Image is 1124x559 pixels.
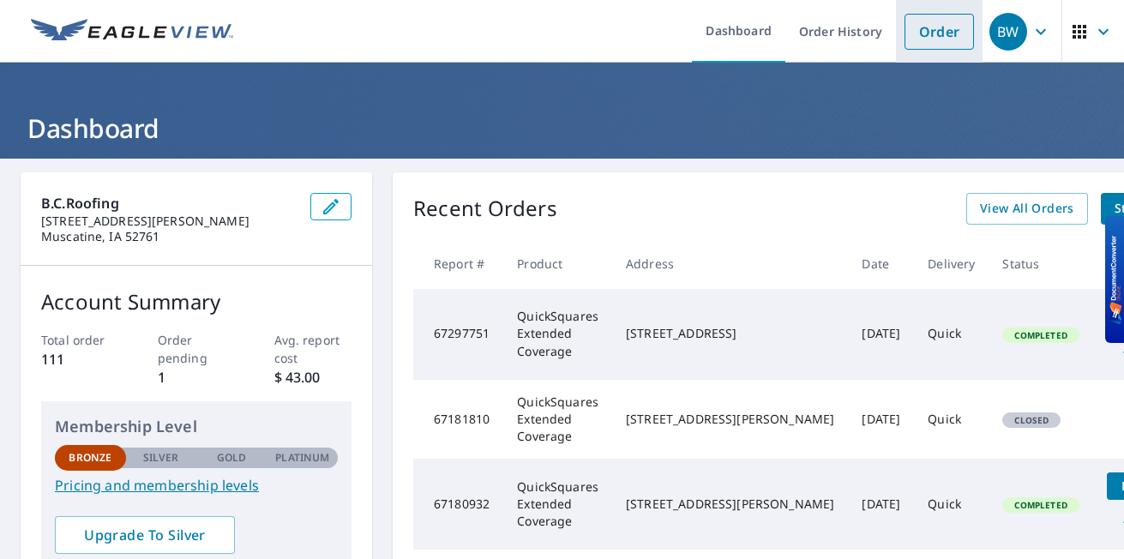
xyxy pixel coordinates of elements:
[69,450,111,466] p: Bronze
[848,459,914,550] td: [DATE]
[626,496,834,513] div: [STREET_ADDRESS][PERSON_NAME]
[158,367,236,388] p: 1
[41,229,297,244] p: Muscatine, IA 52761
[1004,329,1077,341] span: Completed
[905,14,974,50] a: Order
[612,238,848,289] th: Address
[274,331,352,367] p: Avg. report cost
[41,213,297,229] p: [STREET_ADDRESS][PERSON_NAME]
[848,289,914,380] td: [DATE]
[217,450,246,466] p: Gold
[914,380,989,459] td: Quick
[980,198,1074,219] span: View All Orders
[966,193,1088,225] a: View All Orders
[626,325,834,342] div: [STREET_ADDRESS]
[41,286,352,317] p: Account Summary
[914,459,989,550] td: Quick
[848,238,914,289] th: Date
[1109,236,1122,324] img: BKR5lM0sgkDqAAAAAElFTkSuQmCC
[275,450,329,466] p: Platinum
[914,238,989,289] th: Delivery
[41,193,297,213] p: B.C.Roofing
[626,411,834,428] div: [STREET_ADDRESS][PERSON_NAME]
[55,475,338,496] a: Pricing and membership levels
[31,19,233,45] img: EV Logo
[413,193,557,225] p: Recent Orders
[274,367,352,388] p: $ 43.00
[503,459,612,550] td: QuickSquares Extended Coverage
[989,238,1092,289] th: Status
[503,238,612,289] th: Product
[914,289,989,380] td: Quick
[41,349,119,370] p: 111
[55,516,235,554] a: Upgrade To Silver
[1004,414,1059,426] span: Closed
[21,111,1103,146] h1: Dashboard
[503,380,612,459] td: QuickSquares Extended Coverage
[503,289,612,380] td: QuickSquares Extended Coverage
[413,459,503,550] td: 67180932
[989,13,1027,51] div: BW
[158,331,236,367] p: Order pending
[41,331,119,349] p: Total order
[413,289,503,380] td: 67297751
[413,380,503,459] td: 67181810
[69,526,221,544] span: Upgrade To Silver
[848,380,914,459] td: [DATE]
[55,415,338,438] p: Membership Level
[413,238,503,289] th: Report #
[143,450,179,466] p: Silver
[1004,499,1077,511] span: Completed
